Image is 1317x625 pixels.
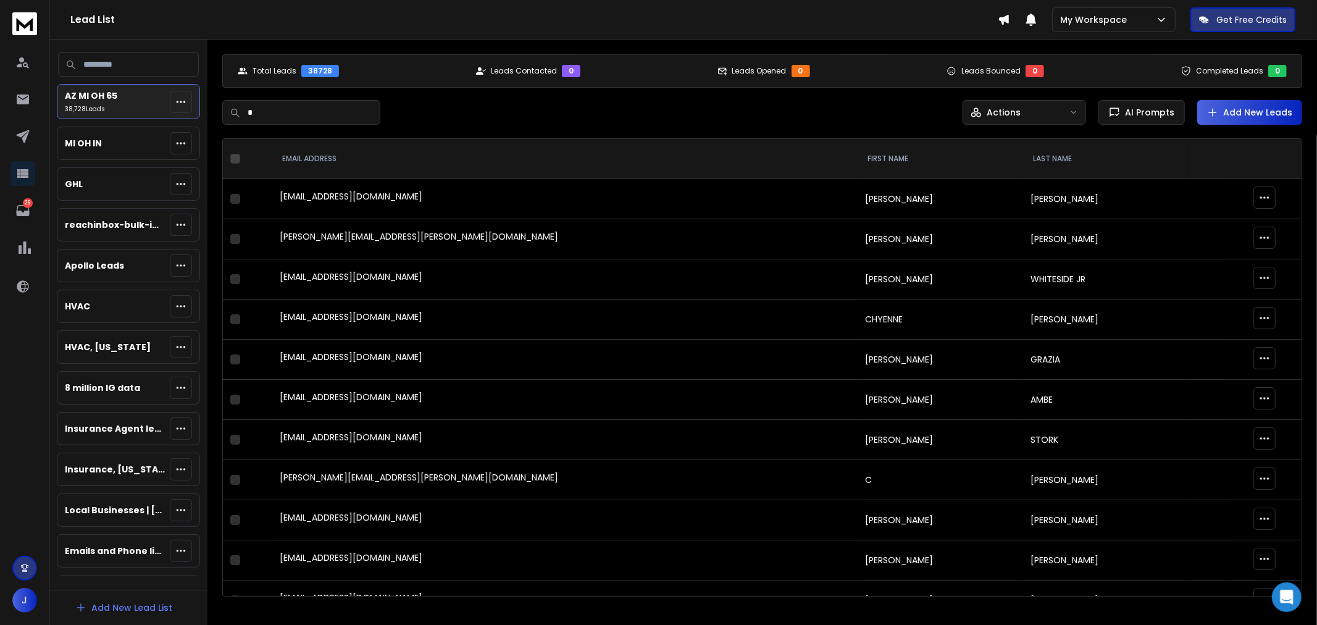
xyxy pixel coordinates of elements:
td: [PERSON_NAME] [858,219,1023,259]
button: Add New Lead List [65,595,182,620]
p: Emails and Phone list - Reach and Agent Caller [65,545,165,557]
button: Get Free Credits [1190,7,1295,32]
p: Actions [987,106,1021,119]
p: 26 [23,198,33,208]
p: My Workspace [1060,14,1132,26]
td: [PERSON_NAME] [858,500,1023,540]
button: AI Prompts [1098,100,1185,125]
td: [PERSON_NAME] [1023,300,1189,340]
p: HVAC [65,300,90,312]
div: 0 [792,65,810,77]
p: MI OH IN [65,137,102,149]
td: [PERSON_NAME] [1023,179,1189,219]
th: FIRST NAME [858,139,1023,179]
td: AMBE [1023,380,1189,420]
div: [EMAIL_ADDRESS][DOMAIN_NAME] [280,552,850,569]
td: [PERSON_NAME] [858,380,1023,420]
div: [EMAIL_ADDRESS][DOMAIN_NAME] [280,431,850,448]
p: AZ MI OH 65 [65,90,117,102]
a: 26 [10,198,35,223]
td: [PERSON_NAME] [858,540,1023,581]
div: [PERSON_NAME][EMAIL_ADDRESS][PERSON_NAME][DOMAIN_NAME] [280,471,850,489]
span: AI Prompts [1120,106,1174,119]
div: 0 [1268,65,1287,77]
button: Add New Leads [1197,100,1302,125]
td: WHITESIDE JR [1023,259,1189,300]
div: 0 [562,65,580,77]
div: [EMAIL_ADDRESS][DOMAIN_NAME] [280,592,850,609]
td: [PERSON_NAME] [858,340,1023,380]
div: [EMAIL_ADDRESS][DOMAIN_NAME] [280,351,850,368]
p: GHL [65,178,83,190]
td: [PERSON_NAME] [1023,540,1189,581]
td: C [858,460,1023,500]
div: [EMAIL_ADDRESS][DOMAIN_NAME] [280,391,850,408]
p: 8 million IG data [65,382,140,394]
td: GRAZIA [1023,340,1189,380]
p: Completed Leads [1196,66,1263,76]
td: [PERSON_NAME] [1023,460,1189,500]
div: Open Intercom Messenger [1272,582,1302,612]
p: Apollo Leads [65,259,124,272]
button: J [12,588,37,613]
p: 38,728 Lead s [65,104,117,114]
td: STORK [1023,420,1189,460]
th: EMAIL ADDRESS [272,139,858,179]
div: 0 [1026,65,1044,77]
div: [EMAIL_ADDRESS][DOMAIN_NAME] [280,271,850,288]
td: [PERSON_NAME] [858,259,1023,300]
p: Insurance Agent leads [65,422,165,435]
div: [EMAIL_ADDRESS][DOMAIN_NAME] [280,311,850,328]
div: [PERSON_NAME][EMAIL_ADDRESS][PERSON_NAME][DOMAIN_NAME] [280,230,850,248]
h1: Lead List [70,12,998,27]
td: CHYENNE [858,300,1023,340]
div: 38728 [301,65,339,77]
p: Total Leads [253,66,296,76]
p: Leads Contacted [491,66,557,76]
td: [PERSON_NAME] [858,179,1023,219]
p: reachinbox-bulk-import 100 emails 250318 [65,219,165,231]
p: Insurance, [US_STATE] [65,463,165,476]
p: Leads Bounced [961,66,1021,76]
td: [PERSON_NAME] [1023,500,1189,540]
th: LAST NAME [1023,139,1189,179]
td: [PERSON_NAME] [858,581,1023,621]
td: [PERSON_NAME] [1023,219,1189,259]
td: [PERSON_NAME] [858,420,1023,460]
p: Leads Opened [732,66,787,76]
td: [PERSON_NAME] [1023,581,1189,621]
p: HVAC, [US_STATE] [65,341,151,353]
a: Add New Leads [1207,106,1292,119]
div: [EMAIL_ADDRESS][DOMAIN_NAME] [280,511,850,529]
p: Get Free Credits [1216,14,1287,26]
img: logo [12,12,37,35]
div: [EMAIL_ADDRESS][DOMAIN_NAME] [280,190,850,208]
p: Local Businesses | [GEOGRAPHIC_DATA] + [GEOGRAPHIC_DATA] [US_STATE] [65,504,165,516]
